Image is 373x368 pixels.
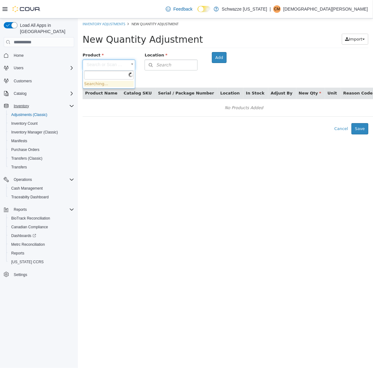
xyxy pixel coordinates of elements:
[9,111,74,119] span: Adjustments (Classic)
[9,215,74,222] span: BioTrack Reconciliation
[11,130,58,135] span: Inventory Manager (Classic)
[9,215,53,222] a: BioTrack Reconciliation
[6,62,56,69] li: Searching...
[1,64,77,72] button: Users
[11,156,42,161] span: Transfers (Classic)
[11,138,27,143] span: Manifests
[9,223,50,231] a: Canadian Compliance
[11,90,29,97] button: Catalog
[9,232,39,240] a: Dashboards
[9,241,47,248] a: Metrc Reconciliation
[6,145,77,154] button: Purchase Orders
[11,206,74,213] span: Reports
[9,163,29,171] a: Transfers
[14,79,32,84] span: Customers
[274,5,280,13] span: CM
[11,77,34,85] a: Customers
[6,137,77,145] button: Manifests
[14,65,23,70] span: Users
[6,231,77,240] a: Dashboards
[6,184,77,193] button: Cash Management
[9,146,74,153] span: Purchase Orders
[9,155,45,162] a: Transfers (Classic)
[14,272,27,277] span: Settings
[1,89,77,98] button: Catalog
[273,5,281,13] div: Christian Mueller
[11,64,74,72] span: Users
[1,205,77,214] button: Reports
[11,225,48,230] span: Canadian Compliance
[6,163,77,172] button: Transfers
[11,90,74,97] span: Catalog
[11,176,74,183] span: Operations
[14,177,32,182] span: Operations
[9,137,30,145] a: Manifests
[11,52,26,59] a: Home
[9,232,74,240] span: Dashboards
[11,112,47,117] span: Adjustments (Classic)
[11,271,30,278] a: Settings
[9,193,51,201] a: Traceabilty Dashboard
[6,240,77,249] button: Metrc Reconciliation
[9,146,42,153] a: Purchase Orders
[11,102,31,110] button: Inventory
[11,77,74,85] span: Customers
[6,258,77,266] button: [US_STATE] CCRS
[11,176,35,183] button: Operations
[163,3,195,15] a: Feedback
[1,270,77,279] button: Settings
[1,51,77,60] button: Home
[11,51,74,59] span: Home
[1,102,77,110] button: Inventory
[1,175,77,184] button: Operations
[9,185,74,192] span: Cash Management
[9,111,50,119] a: Adjustments (Classic)
[9,128,60,136] a: Inventory Manager (Classic)
[9,241,74,248] span: Metrc Reconciliation
[9,128,74,136] span: Inventory Manager (Classic)
[9,185,45,192] a: Cash Management
[9,193,74,201] span: Traceabilty Dashboard
[9,155,74,162] span: Transfers (Classic)
[6,249,77,258] button: Reports
[6,214,77,223] button: BioTrack Reconciliation
[11,251,24,256] span: Reports
[17,22,74,35] span: Load All Apps in [GEOGRAPHIC_DATA]
[11,195,49,200] span: Traceabilty Dashboard
[11,186,43,191] span: Cash Management
[11,102,74,110] span: Inventory
[11,64,26,72] button: Users
[6,154,77,163] button: Transfers (Classic)
[173,6,192,12] span: Feedback
[14,104,29,109] span: Inventory
[11,242,45,247] span: Metrc Reconciliation
[6,110,77,119] button: Adjustments (Classic)
[12,6,41,12] img: Cova
[9,137,74,145] span: Manifests
[14,53,24,58] span: Home
[9,249,27,257] a: Reports
[11,216,50,221] span: BioTrack Reconciliation
[9,163,74,171] span: Transfers
[6,119,77,128] button: Inventory Count
[6,193,77,201] button: Traceabilty Dashboard
[11,259,44,264] span: [US_STATE] CCRS
[198,6,211,12] input: Dark Mode
[11,271,74,278] span: Settings
[222,5,267,13] p: Schwazze [US_STATE]
[1,76,77,85] button: Customers
[9,120,74,127] span: Inventory Count
[11,165,27,170] span: Transfers
[9,258,46,266] a: [US_STATE] CCRS
[6,128,77,137] button: Inventory Manager (Classic)
[14,207,27,212] span: Reports
[9,249,74,257] span: Reports
[9,120,40,127] a: Inventory Count
[283,5,368,13] p: [DEMOGRAPHIC_DATA][PERSON_NAME]
[9,223,74,231] span: Canadian Compliance
[6,223,77,231] button: Canadian Compliance
[9,258,74,266] span: Washington CCRS
[11,121,38,126] span: Inventory Count
[11,147,40,152] span: Purchase Orders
